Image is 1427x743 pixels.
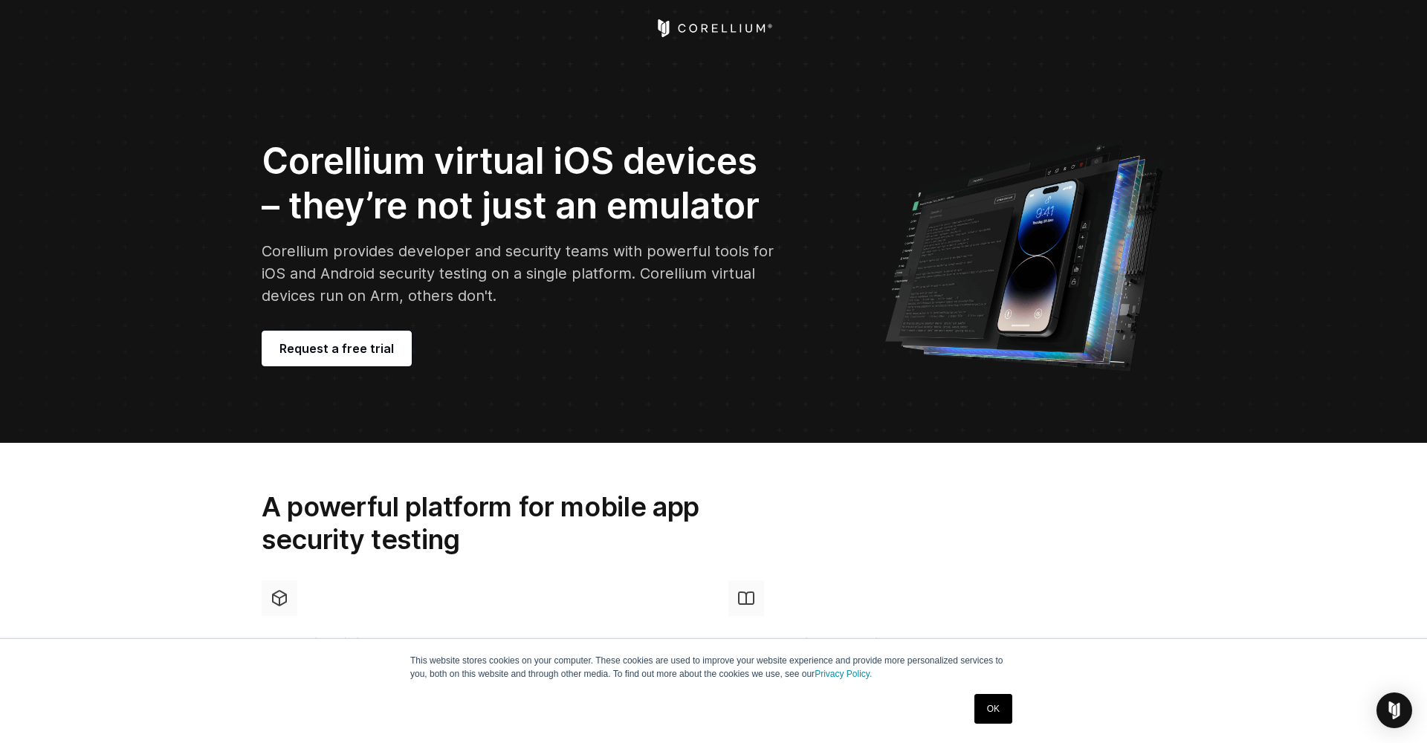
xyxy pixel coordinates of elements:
[815,669,872,679] a: Privacy Policy.
[728,634,1165,654] h4: Advanced iOS security tools
[262,490,768,557] h2: A powerful platform for mobile app security testing
[1376,692,1412,728] div: Open Intercom Messenger
[884,134,1165,371] img: Corellium UI
[410,654,1017,681] p: This website stores cookies on your computer. These cookies are used to improve your website expe...
[279,340,394,357] span: Request a free trial
[262,331,412,366] a: Request a free trial
[262,139,780,228] h2: Corellium virtual iOS devices – they’re not just an emulator
[974,694,1012,724] a: OK
[262,240,780,307] p: Corellium provides developer and security teams with powerful tools for iOS and Android security ...
[262,634,699,654] h4: Instant iOS jailbreak
[655,19,773,37] a: Corellium Home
